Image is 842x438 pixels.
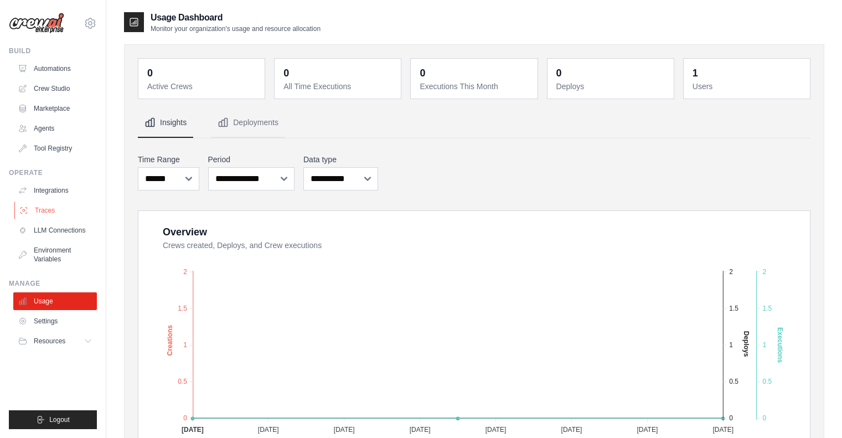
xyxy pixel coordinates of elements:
tspan: [DATE] [712,426,733,434]
p: Monitor your organization's usage and resource allocation [151,24,321,33]
a: Traces [14,202,98,219]
tspan: [DATE] [258,426,279,434]
tspan: 0 [183,414,187,422]
dt: All Time Executions [283,81,394,92]
tspan: 1 [729,341,733,349]
label: Period [208,154,295,165]
a: Tool Registry [13,140,97,157]
tspan: 0.5 [178,378,187,385]
div: 0 [420,65,425,81]
dt: Users [693,81,803,92]
dt: Executions This Month [420,81,530,92]
label: Data type [303,154,378,165]
div: Operate [9,168,97,177]
a: Settings [13,312,97,330]
a: Usage [13,292,97,310]
h2: Usage Dashboard [151,11,321,24]
div: 0 [147,65,153,81]
tspan: 1.5 [762,305,772,312]
div: Build [9,47,97,55]
span: Logout [49,415,70,424]
span: Resources [34,337,65,346]
button: Insights [138,108,193,138]
a: Integrations [13,182,97,199]
div: 0 [283,65,289,81]
a: Automations [13,60,97,78]
button: Logout [9,410,97,429]
tspan: 1 [762,341,766,349]
div: 1 [693,65,698,81]
tspan: [DATE] [410,426,431,434]
div: Overview [163,224,207,240]
a: Agents [13,120,97,137]
tspan: 2 [183,268,187,276]
tspan: [DATE] [334,426,355,434]
div: 0 [556,65,562,81]
img: Logo [9,13,64,34]
tspan: 1.5 [178,305,187,312]
button: Resources [13,332,97,350]
tspan: 0.5 [762,378,772,385]
text: Creations [166,325,174,356]
tspan: 2 [729,268,733,276]
a: Crew Studio [13,80,97,97]
tspan: [DATE] [182,426,204,434]
text: Executions [776,327,784,363]
dt: Crews created, Deploys, and Crew executions [163,240,797,251]
tspan: 0 [729,414,733,422]
tspan: 1 [183,341,187,349]
nav: Tabs [138,108,810,138]
text: Deploys [742,331,750,357]
a: LLM Connections [13,221,97,239]
dt: Active Crews [147,81,258,92]
div: Manage [9,279,97,288]
tspan: [DATE] [485,426,507,434]
label: Time Range [138,154,199,165]
tspan: 2 [762,268,766,276]
tspan: [DATE] [637,426,658,434]
tspan: 0.5 [729,378,738,385]
dt: Deploys [556,81,667,92]
a: Environment Variables [13,241,97,268]
tspan: [DATE] [561,426,582,434]
tspan: 1.5 [729,305,738,312]
tspan: 0 [762,414,766,422]
button: Deployments [211,108,285,138]
a: Marketplace [13,100,97,117]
